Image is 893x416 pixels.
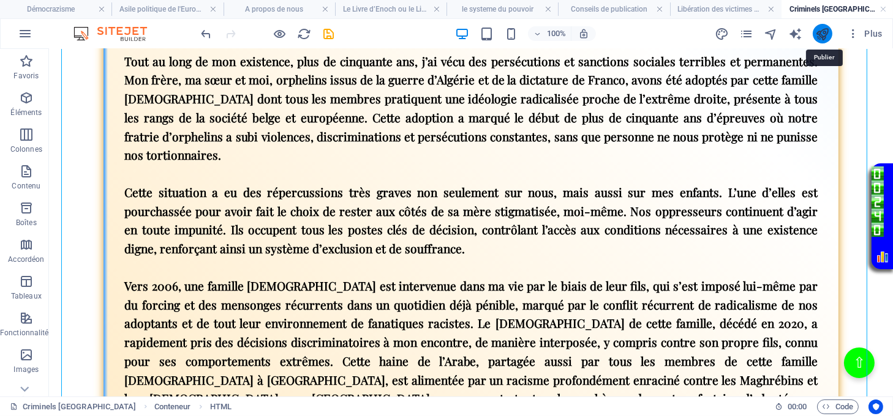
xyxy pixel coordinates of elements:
[817,399,859,414] button: Code
[297,26,312,41] button: reload
[715,26,729,41] button: design
[739,27,753,41] i: Pages (Ctrl+Alt+S)
[847,28,883,40] span: Plus
[12,181,40,191] p: Contenu
[154,399,191,414] span: Cliquez pour sélectionner. Double-cliquez pour modifier.
[446,2,558,16] h4: le systeme du pouvoir
[322,27,336,41] i: Enregistrer (Ctrl+S)
[210,399,232,414] span: Cliquez pour sélectionner. Double-cliquez pour modifier.
[70,26,162,41] img: Editor Logo
[322,26,336,41] button: save
[842,24,887,43] button: Plus
[298,27,312,41] i: Actualiser la page
[335,2,446,16] h4: Le Livre d’Enoch ou le Livre des Mort
[546,26,566,41] h6: 100%
[199,26,214,41] button: undo
[827,202,840,214] a: Loupe
[670,2,782,16] h4: Libération des victimes massacrées
[224,2,335,16] h4: A propos de nous
[528,26,571,41] button: 100%
[10,144,42,154] p: Colonnes
[154,399,232,414] nav: breadcrumb
[764,26,778,41] button: navigator
[788,27,802,41] i: AI Writer
[10,108,42,117] p: Éléments
[8,254,44,264] p: Accordéon
[10,399,137,414] a: Cliquez pour annuler la sélection. Double-cliquez pour ouvrir Pages.
[795,299,826,329] button: ⇧
[200,27,214,41] i: Annuler : Modifier HTML (Ctrl+Z)
[775,399,807,414] h6: Durée de la session
[14,365,39,374] p: Images
[739,26,754,41] button: pages
[796,402,798,411] span: :
[788,399,807,414] span: 00 00
[273,26,287,41] button: Cliquez ici pour quitter le mode Aperçu et poursuivre l'édition.
[869,399,883,414] button: Usercentrics
[764,27,778,41] i: Navigateur
[558,2,669,16] h4: Conseils de publication
[715,27,729,41] i: Design (Ctrl+Alt+Y)
[11,291,42,301] p: Tableaux
[578,28,589,39] i: Lors du redimensionnement, ajuster automatiquement le niveau de zoom en fonction de l'appareil sé...
[13,71,39,81] p: Favoris
[16,218,37,228] p: Boîtes
[782,2,893,16] h4: Criminels [GEOGRAPHIC_DATA]
[788,26,803,41] button: text_generator
[823,117,835,188] img: Click pour voir le detail des visites de ce site
[111,2,223,16] h4: Asile politique de l'Europe vers l'[GEOGRAPHIC_DATA]
[813,24,832,43] button: publish
[823,399,853,414] span: Code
